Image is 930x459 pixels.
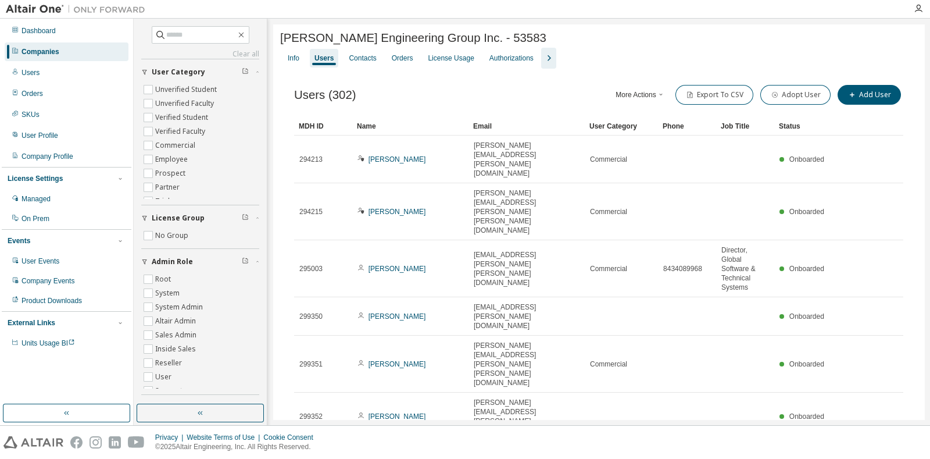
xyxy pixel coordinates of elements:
[369,155,426,163] a: [PERSON_NAME]
[589,117,653,136] div: User Category
[155,124,208,138] label: Verified Faculty
[263,433,320,442] div: Cookie Consent
[474,250,580,287] span: [EMAIL_ADDRESS][PERSON_NAME][PERSON_NAME][DOMAIN_NAME]
[155,180,182,194] label: Partner
[70,436,83,449] img: facebook.svg
[369,208,426,216] a: [PERSON_NAME]
[155,272,173,286] label: Root
[22,89,43,98] div: Orders
[8,236,30,245] div: Events
[141,49,259,59] a: Clear all
[22,296,82,305] div: Product Downloads
[721,117,770,136] div: Job Title
[22,276,74,286] div: Company Events
[155,442,320,452] p: © 2025 Altair Engineering, Inc. All Rights Reserved.
[789,265,824,273] span: Onboarded
[428,54,474,63] div: License Usage
[474,398,580,435] span: [PERSON_NAME][EMAIL_ADDRESS][PERSON_NAME][DOMAIN_NAME]
[22,131,58,140] div: User Profile
[288,54,299,63] div: Info
[369,265,426,273] a: [PERSON_NAME]
[155,286,182,300] label: System
[155,229,191,243] label: No Group
[663,264,702,273] span: 8434089968
[155,314,198,328] label: Altair Admin
[22,214,49,223] div: On Prem
[242,214,249,223] span: Clear filter
[155,83,219,97] label: Unverified Student
[242,257,249,266] span: Clear filter
[590,155,627,164] span: Commercial
[22,152,73,161] div: Company Profile
[152,67,205,77] span: User Category
[349,54,376,63] div: Contacts
[314,54,334,63] div: Users
[357,117,464,136] div: Name
[789,360,824,368] span: Onboarded
[590,264,627,273] span: Commercial
[141,205,259,231] button: License Group
[152,257,193,266] span: Admin Role
[789,312,824,321] span: Onboarded
[675,85,753,105] button: Export To CSV
[299,412,323,421] span: 299352
[141,395,259,421] button: Role
[3,436,63,449] img: altair_logo.svg
[663,117,711,136] div: Phone
[779,117,828,136] div: Status
[22,68,40,77] div: Users
[155,370,174,384] label: User
[155,138,198,152] label: Commercial
[22,339,75,347] span: Units Usage BI
[474,303,580,330] span: [EMAIL_ADDRESS][PERSON_NAME][DOMAIN_NAME]
[299,312,323,321] span: 299350
[721,245,769,292] span: Director, Global Software & Technical Systems
[109,436,121,449] img: linkedin.svg
[155,328,199,342] label: Sales Admin
[155,194,172,208] label: Trial
[22,47,59,56] div: Companies
[90,436,102,449] img: instagram.svg
[299,360,323,369] span: 299351
[155,111,210,124] label: Verified Student
[299,155,323,164] span: 294213
[155,97,216,111] label: Unverified Faculty
[22,257,59,266] div: User Events
[473,117,580,136] div: Email
[141,249,259,275] button: Admin Role
[6,3,151,15] img: Altair One
[369,412,426,421] a: [PERSON_NAME]
[474,188,580,235] span: [PERSON_NAME][EMAIL_ADDRESS][PERSON_NAME][PERSON_NAME][DOMAIN_NAME]
[294,88,356,102] span: Users (302)
[760,85,831,105] button: Adopt User
[152,214,205,223] span: License Group
[242,67,249,77] span: Clear filter
[299,117,348,136] div: MDH ID
[613,85,668,105] button: More Actions
[8,318,55,328] div: External Links
[155,342,198,356] label: Inside Sales
[22,194,51,204] div: Managed
[299,264,323,273] span: 295003
[299,207,323,216] span: 294215
[187,433,263,442] div: Website Terms of Use
[155,300,205,314] label: System Admin
[280,31,546,45] span: [PERSON_NAME] Engineering Group Inc. - 53583
[8,174,63,183] div: License Settings
[141,59,259,85] button: User Category
[369,312,426,321] a: [PERSON_NAME]
[789,208,824,216] span: Onboarded
[590,360,627,369] span: Commercial
[155,166,188,180] label: Prospect
[155,152,190,166] label: Employee
[392,54,413,63] div: Orders
[155,384,185,398] label: Support
[369,360,426,368] a: [PERSON_NAME]
[838,85,901,105] button: Add User
[489,54,534,63] div: Authorizations
[789,412,824,421] span: Onboarded
[474,341,580,387] span: [PERSON_NAME][EMAIL_ADDRESS][PERSON_NAME][PERSON_NAME][DOMAIN_NAME]
[22,26,56,35] div: Dashboard
[155,356,184,370] label: Reseller
[128,436,145,449] img: youtube.svg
